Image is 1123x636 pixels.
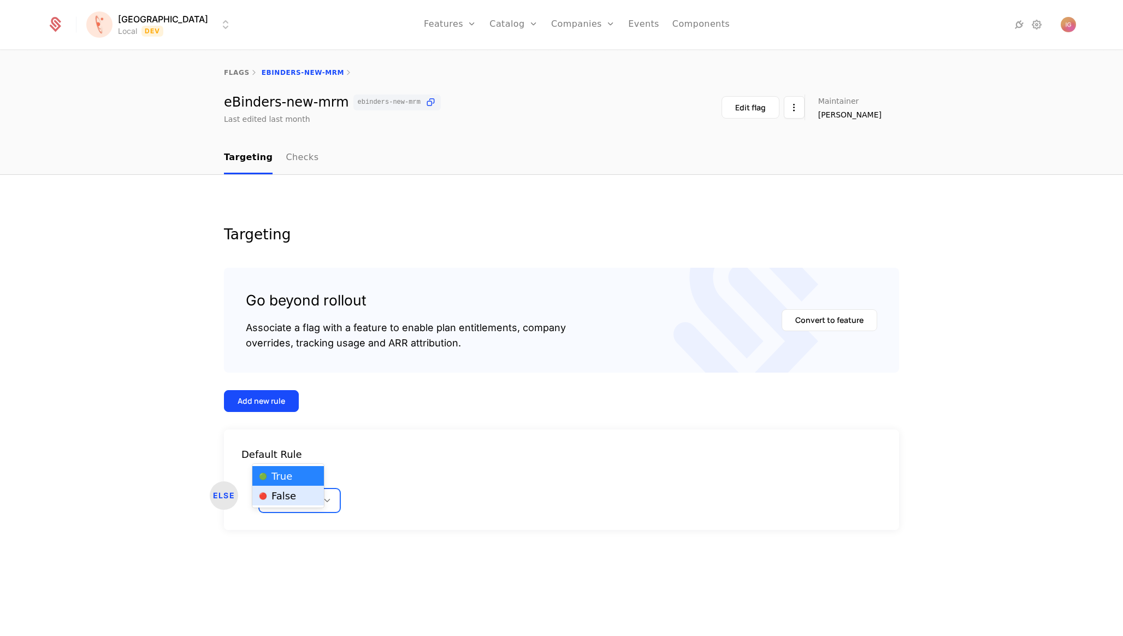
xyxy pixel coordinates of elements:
span: Maintainer [818,97,859,105]
span: [PERSON_NAME] [818,109,882,120]
span: [GEOGRAPHIC_DATA] [118,13,208,26]
span: 🟢 [259,472,267,481]
ul: Choose Sub Page [224,142,318,174]
button: Select environment [90,13,232,37]
button: Select action [784,96,805,119]
span: False [259,491,296,501]
div: Go beyond rollout [246,290,566,311]
a: Integrations [1013,18,1026,31]
a: Settings [1030,18,1043,31]
button: Convert to feature [782,309,877,331]
nav: Main [224,142,899,174]
img: Florence [86,11,113,38]
div: Last edited last month [224,114,310,125]
span: True [259,472,292,481]
span: 🔴 [259,492,267,500]
div: ELSE [210,481,238,510]
span: Dev [141,26,164,37]
div: Targeting [224,227,899,242]
img: Igor Grebenarovic [1061,17,1076,32]
div: Local [118,26,137,37]
div: eBinders-new-mrm [224,95,441,110]
div: Default Rule [224,447,899,462]
div: Add new rule [238,396,285,407]
div: Associate a flag with a feature to enable plan entitlements, company overrides, tracking usage an... [246,320,566,351]
div: Edit flag [735,102,766,113]
button: Add new rule [224,390,299,412]
button: Open user button [1061,17,1076,32]
button: Edit flag [722,96,779,119]
a: Targeting [224,142,273,174]
a: flags [224,69,250,76]
a: Checks [286,142,318,174]
span: ebinders-new-mrm [358,99,421,105]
